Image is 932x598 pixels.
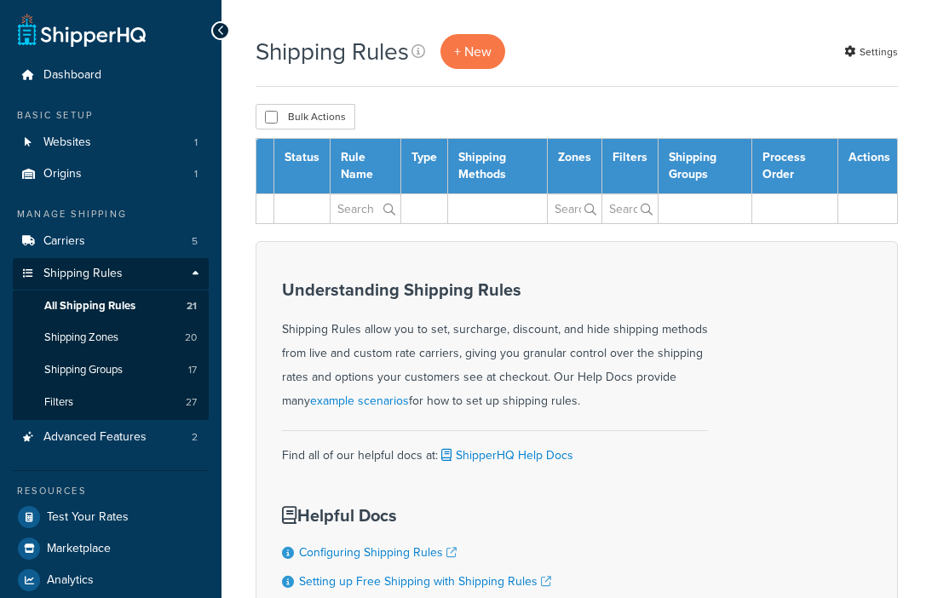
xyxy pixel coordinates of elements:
[13,258,209,420] li: Shipping Rules
[256,35,409,68] h1: Shipping Rules
[43,430,147,445] span: Advanced Features
[400,139,447,194] th: Type
[299,572,551,590] a: Setting up Free Shipping with Shipping Rules
[18,13,146,47] a: ShipperHQ Home
[13,322,209,354] li: Shipping Zones
[844,40,898,64] a: Settings
[43,234,85,249] span: Carriers
[548,194,601,223] input: Search
[13,226,209,257] li: Carriers
[838,139,898,194] th: Actions
[185,331,197,345] span: 20
[447,139,547,194] th: Shipping Methods
[13,108,209,123] div: Basic Setup
[44,395,73,410] span: Filters
[13,158,209,190] a: Origins 1
[282,280,708,299] h3: Understanding Shipping Rules
[192,234,198,249] span: 5
[194,167,198,181] span: 1
[13,502,209,532] a: Test Your Rates
[192,430,198,445] span: 2
[13,207,209,221] div: Manage Shipping
[13,258,209,290] a: Shipping Rules
[13,290,209,322] li: All Shipping Rules
[43,135,91,150] span: Websites
[187,299,197,313] span: 21
[43,68,101,83] span: Dashboard
[601,139,658,194] th: Filters
[331,139,401,194] th: Rule Name
[13,60,209,91] a: Dashboard
[44,331,118,345] span: Shipping Zones
[13,387,209,418] li: Filters
[188,363,197,377] span: 17
[44,363,123,377] span: Shipping Groups
[13,387,209,418] a: Filters 27
[43,167,82,181] span: Origins
[13,422,209,453] a: Advanced Features 2
[440,34,505,69] a: + New
[13,354,209,386] li: Shipping Groups
[299,543,457,561] a: Configuring Shipping Rules
[44,299,135,313] span: All Shipping Rules
[282,506,561,525] h3: Helpful Docs
[43,267,123,281] span: Shipping Rules
[194,135,198,150] span: 1
[13,322,209,354] a: Shipping Zones 20
[438,446,573,464] a: ShipperHQ Help Docs
[282,430,708,468] div: Find all of our helpful docs at:
[47,542,111,556] span: Marketplace
[256,104,355,129] button: Bulk Actions
[186,395,197,410] span: 27
[331,194,400,223] input: Search
[13,565,209,595] a: Analytics
[13,484,209,498] div: Resources
[13,354,209,386] a: Shipping Groups 17
[282,280,708,413] div: Shipping Rules allow you to set, surcharge, discount, and hide shipping methods from live and cus...
[310,392,409,410] a: example scenarios
[13,158,209,190] li: Origins
[13,290,209,322] a: All Shipping Rules 21
[13,422,209,453] li: Advanced Features
[47,510,129,525] span: Test Your Rates
[547,139,601,194] th: Zones
[274,139,331,194] th: Status
[13,226,209,257] a: Carriers 5
[752,139,838,194] th: Process Order
[454,42,492,61] span: + New
[47,573,94,588] span: Analytics
[658,139,752,194] th: Shipping Groups
[13,533,209,564] a: Marketplace
[13,127,209,158] li: Websites
[13,127,209,158] a: Websites 1
[602,194,658,223] input: Search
